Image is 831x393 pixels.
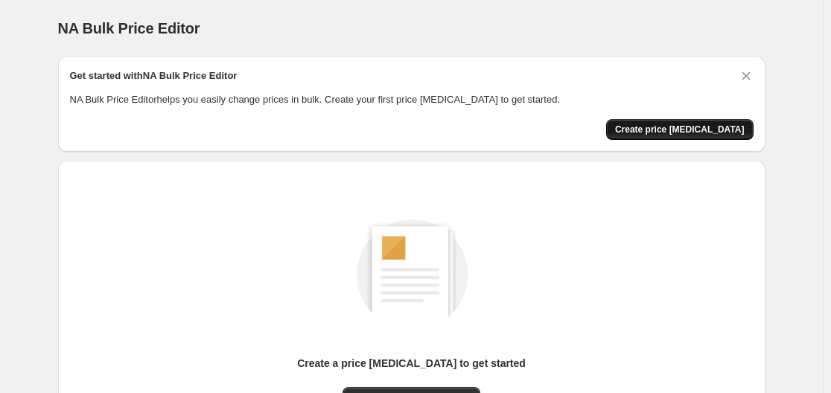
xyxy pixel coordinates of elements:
p: NA Bulk Price Editor helps you easily change prices in bulk. Create your first price [MEDICAL_DAT... [70,92,754,107]
span: NA Bulk Price Editor [58,20,200,36]
button: Dismiss card [739,68,754,83]
h2: Get started with NA Bulk Price Editor [70,68,238,83]
button: Create price change job [606,119,754,140]
span: Create price [MEDICAL_DATA] [615,124,745,135]
p: Create a price [MEDICAL_DATA] to get started [297,356,526,371]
